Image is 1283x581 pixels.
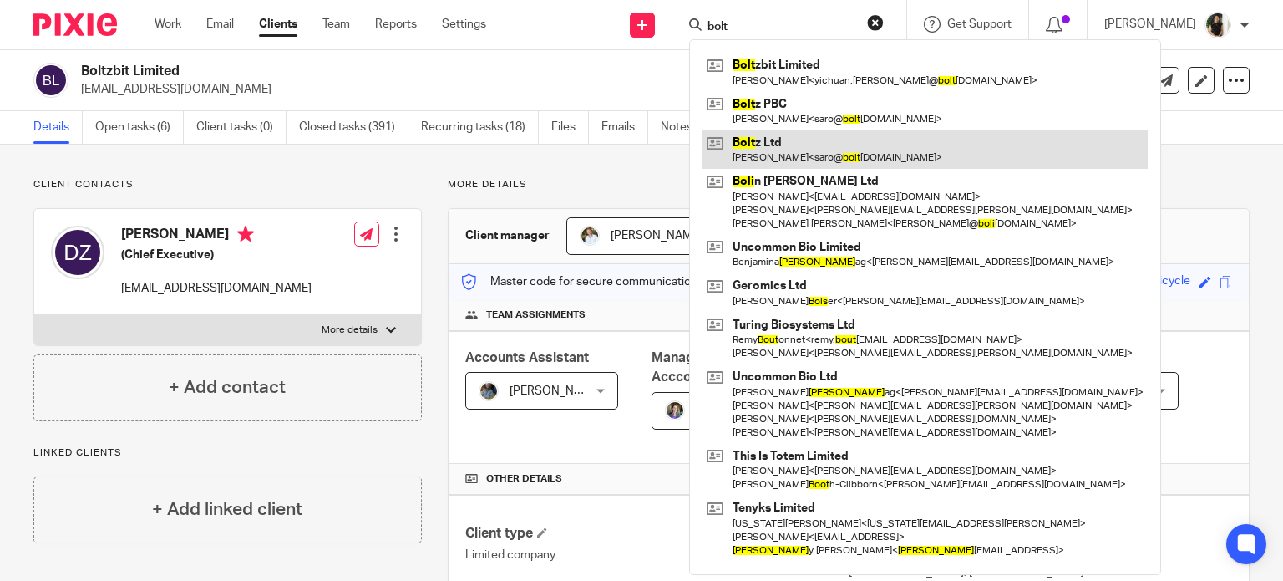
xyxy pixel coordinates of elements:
span: [PERSON_NAME] [510,385,601,397]
a: Settings [442,16,486,33]
p: [EMAIL_ADDRESS][DOMAIN_NAME] [121,280,312,297]
img: svg%3E [51,226,104,279]
a: Reports [375,16,417,33]
p: More details [448,178,1250,191]
h4: + Add linked client [152,497,302,522]
p: Limited company [465,547,849,563]
h5: (Chief Executive) [121,247,312,263]
p: [PERSON_NAME] [1104,16,1196,33]
span: Team assignments [486,308,586,322]
a: Team [322,16,350,33]
a: Email [206,16,234,33]
img: Jaskaran%20Singh.jpeg [479,381,499,401]
p: Linked clients [33,446,422,460]
h3: Client manager [465,227,550,244]
img: sarah-royle.jpg [580,226,600,246]
span: Get Support [947,18,1012,30]
p: More details [322,324,378,337]
a: Files [551,111,589,144]
h4: Client type [465,525,849,543]
img: svg%3E [33,63,68,98]
span: Management Acccountant [652,351,733,384]
p: [EMAIL_ADDRESS][DOMAIN_NAME] [81,81,1022,98]
a: Notes (0) [661,111,722,144]
button: Clear [867,14,884,31]
a: Clients [259,16,297,33]
a: Emails [601,111,648,144]
a: Client tasks (0) [196,111,287,144]
img: Pixie [33,13,117,36]
span: [PERSON_NAME] [611,230,702,242]
a: Closed tasks (391) [299,111,408,144]
img: 1530183611242%20(1).jpg [665,400,685,420]
a: Work [155,16,181,33]
a: Details [33,111,83,144]
h2: Boltzbit Limited [81,63,834,80]
span: Accounts Assistant [465,351,589,364]
h4: [PERSON_NAME] [121,226,312,247]
input: Search [706,20,856,35]
p: Master code for secure communications and files [461,273,749,290]
img: Janice%20Tang.jpeg [1204,12,1231,38]
span: Other details [486,472,562,486]
a: Recurring tasks (18) [421,111,539,144]
h4: + Add contact [169,375,286,400]
i: Primary [237,226,254,242]
a: Open tasks (6) [95,111,184,144]
p: Client contacts [33,178,422,191]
